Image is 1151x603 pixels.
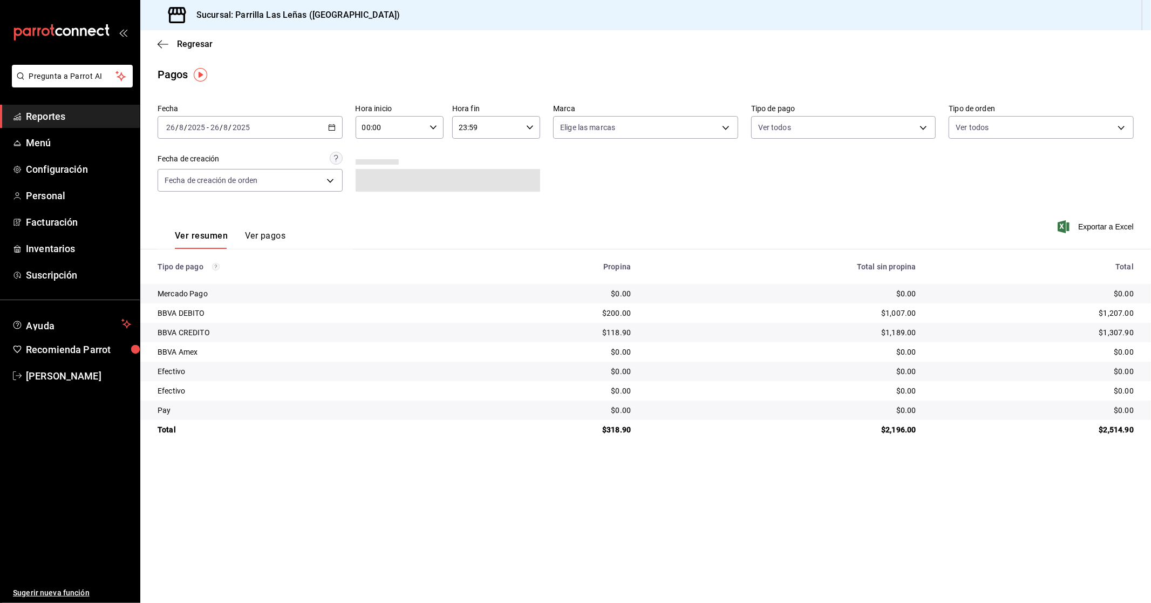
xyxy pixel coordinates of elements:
div: $0.00 [477,347,631,357]
div: BBVA DEBITO [158,308,460,319]
span: / [175,123,179,132]
div: $0.00 [934,366,1134,377]
div: BBVA Amex [158,347,460,357]
div: Pagos [158,66,188,83]
span: - [207,123,209,132]
button: open_drawer_menu [119,28,127,37]
div: Efectivo [158,385,460,396]
div: $0.00 [648,288,916,299]
div: $0.00 [648,366,916,377]
div: Propina [477,262,631,271]
button: Ver pagos [245,231,285,249]
div: $0.00 [477,366,631,377]
div: $2,196.00 [648,424,916,435]
label: Tipo de pago [751,105,936,113]
button: Exportar a Excel [1060,220,1134,233]
span: Ver todos [956,122,989,133]
div: $0.00 [934,405,1134,416]
div: $1,189.00 [648,327,916,338]
span: [PERSON_NAME] [26,369,131,383]
span: Ayuda [26,317,117,330]
h3: Sucursal: Parrilla Las Leñas ([GEOGRAPHIC_DATA]) [188,9,400,22]
input: ---- [187,123,206,132]
span: Personal [26,188,131,203]
div: $200.00 [477,308,631,319]
span: Elige las marcas [560,122,615,133]
div: $0.00 [648,347,916,357]
span: Menú [26,135,131,150]
span: Configuración [26,162,131,177]
label: Tipo de orden [949,105,1134,113]
button: Regresar [158,39,213,49]
div: Efectivo [158,366,460,377]
div: Mercado Pago [158,288,460,299]
span: Ver todos [758,122,791,133]
label: Marca [553,105,738,113]
span: Reportes [26,109,131,124]
div: $0.00 [477,405,631,416]
div: $118.90 [477,327,631,338]
img: Tooltip marker [194,68,207,82]
span: / [229,123,232,132]
span: / [184,123,187,132]
input: -- [223,123,229,132]
span: Fecha de creación de orden [165,175,257,186]
svg: Los pagos realizados con Pay y otras terminales son montos brutos. [212,263,220,270]
div: Total sin propina [648,262,916,271]
span: Facturación [26,215,131,229]
span: Pregunta a Parrot AI [29,71,116,82]
div: $0.00 [477,288,631,299]
div: $318.90 [477,424,631,435]
div: $1,007.00 [648,308,916,319]
div: $1,307.90 [934,327,1134,338]
div: navigation tabs [175,231,285,249]
div: Fecha de creación [158,153,219,165]
label: Hora fin [452,105,540,113]
div: Tipo de pago [158,262,460,271]
div: Total [158,424,460,435]
div: $0.00 [477,385,631,396]
span: / [220,123,223,132]
span: Inventarios [26,241,131,256]
input: -- [179,123,184,132]
button: Pregunta a Parrot AI [12,65,133,87]
label: Hora inicio [356,105,444,113]
div: $2,514.90 [934,424,1134,435]
span: Suscripción [26,268,131,282]
div: BBVA CREDITO [158,327,460,338]
div: $0.00 [934,288,1134,299]
input: -- [210,123,220,132]
input: ---- [232,123,250,132]
input: -- [166,123,175,132]
div: Total [934,262,1134,271]
span: Regresar [177,39,213,49]
span: Recomienda Parrot [26,342,131,357]
div: $0.00 [934,347,1134,357]
div: $0.00 [648,405,916,416]
div: $0.00 [934,385,1134,396]
a: Pregunta a Parrot AI [8,78,133,90]
div: $0.00 [648,385,916,396]
button: Ver resumen [175,231,228,249]
div: Pay [158,405,460,416]
div: $1,207.00 [934,308,1134,319]
span: Sugerir nueva función [13,587,131,599]
label: Fecha [158,105,343,113]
